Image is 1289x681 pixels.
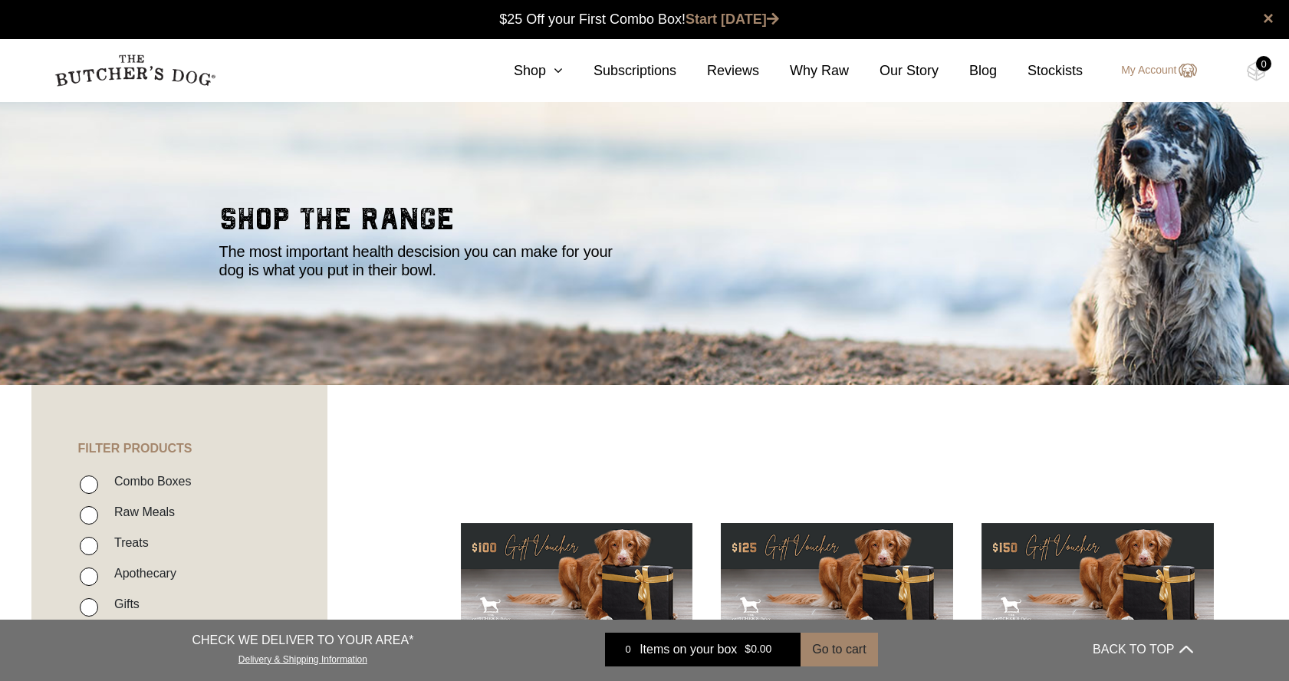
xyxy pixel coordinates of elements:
label: Apothecary [107,563,176,584]
div: 0 [1256,56,1271,71]
a: Delivery & Shipping Information [238,650,367,665]
h4: FILTER PRODUCTS [31,385,327,456]
button: Go to cart [801,633,877,666]
p: The most important health descision you can make for your dog is what you put in their bowl. [219,242,626,279]
a: Our Story [849,61,939,81]
span: Items on your box [640,640,737,659]
a: Start [DATE] [686,12,779,27]
span: $ [745,643,751,656]
p: CHECK WE DELIVER TO YOUR AREA* [192,631,413,650]
label: Gifts [107,594,140,614]
a: Stockists [997,61,1083,81]
img: TBD_Cart-Empty.png [1247,61,1266,81]
a: Reviews [676,61,759,81]
a: Subscriptions [563,61,676,81]
label: Raw Meals [107,502,175,522]
a: 0 Items on your box $0.00 [605,633,801,666]
bdi: 0.00 [745,643,771,656]
a: Blog [939,61,997,81]
a: Why Raw [759,61,849,81]
div: 0 [617,642,640,657]
label: Treats [107,532,149,553]
a: Shop [483,61,563,81]
h2: shop the range [219,204,1070,242]
label: Combo Boxes [107,471,192,492]
a: close [1263,9,1274,28]
a: My Account [1106,61,1196,80]
button: BACK TO TOP [1093,631,1192,668]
